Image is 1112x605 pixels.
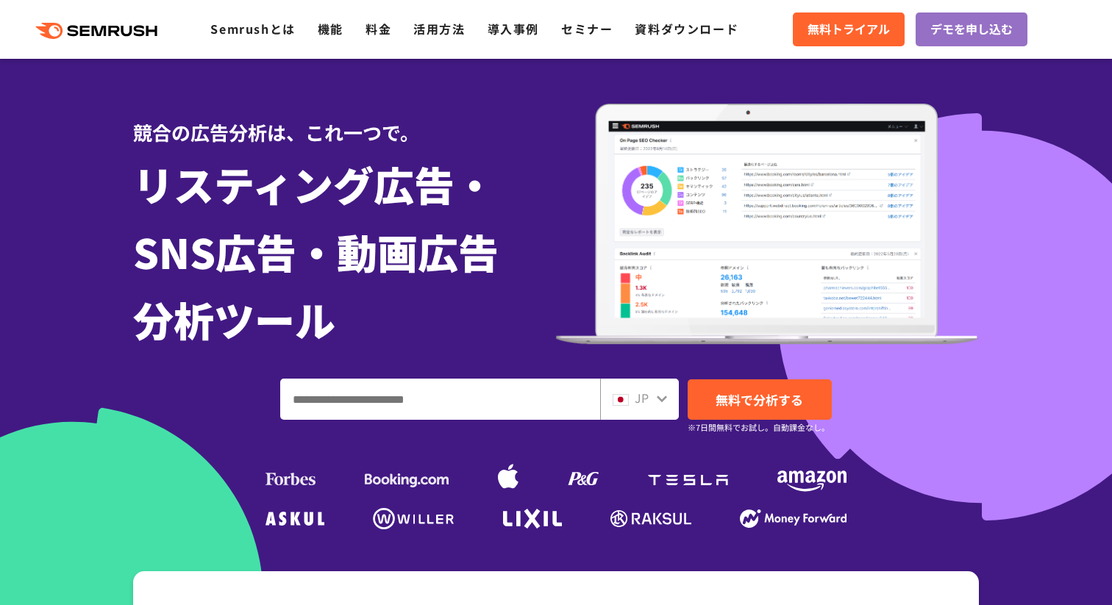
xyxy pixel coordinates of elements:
span: JP [635,389,649,407]
a: Semrushとは [210,20,295,37]
span: デモを申し込む [930,20,1013,39]
a: 機能 [318,20,343,37]
span: 無料で分析する [716,390,803,409]
span: 無料トライアル [808,20,890,39]
a: セミナー [561,20,613,37]
input: ドメイン、キーワードまたはURLを入力してください [281,379,599,419]
a: 無料で分析する [688,379,832,420]
a: 活用方法 [413,20,465,37]
a: 資料ダウンロード [635,20,738,37]
a: 無料トライアル [793,12,905,46]
a: 導入事例 [488,20,539,37]
a: 料金 [366,20,391,37]
div: 競合の広告分析は、これ一つで。 [133,96,556,146]
a: デモを申し込む [916,12,1027,46]
small: ※7日間無料でお試し。自動課金なし。 [688,420,830,434]
h1: リスティング広告・ SNS広告・動画広告 分析ツール [133,150,556,353]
